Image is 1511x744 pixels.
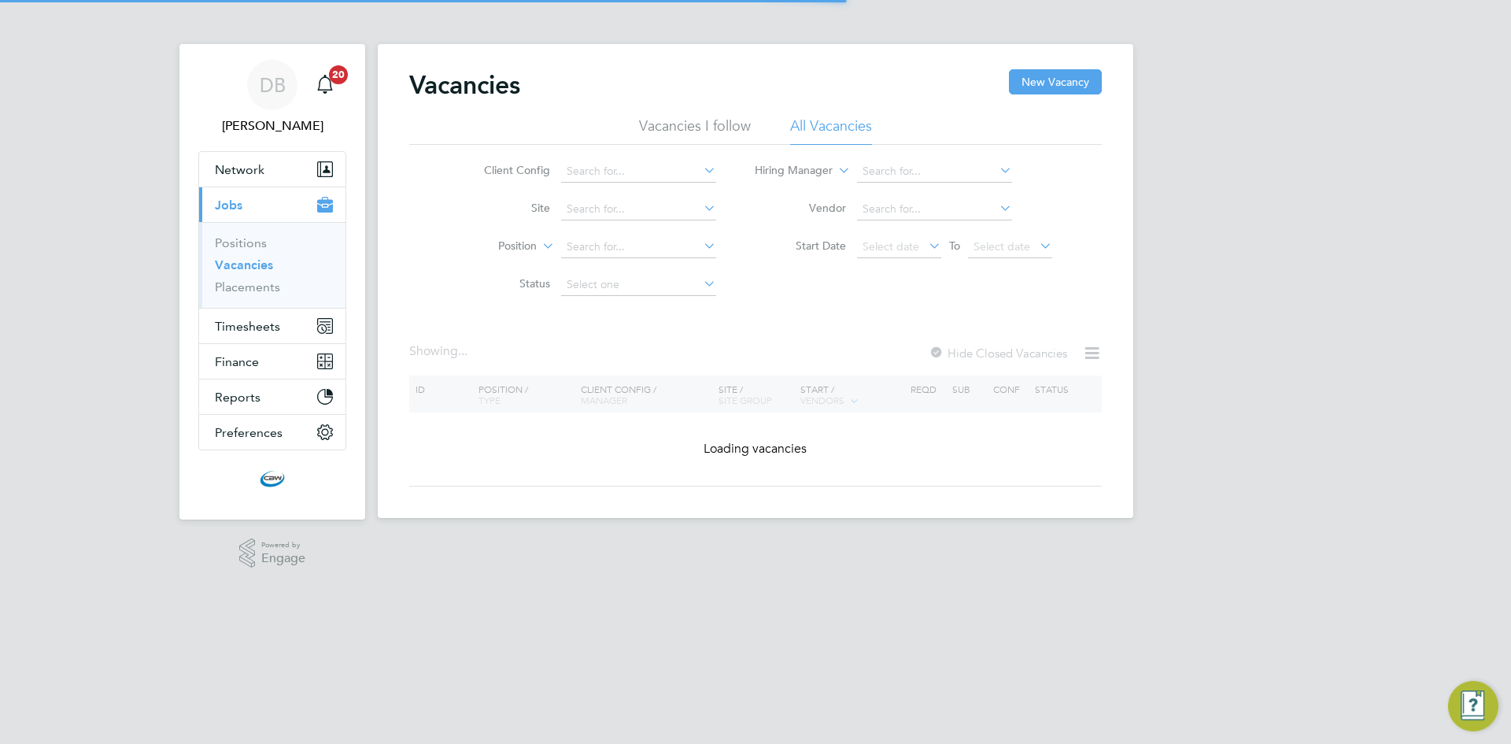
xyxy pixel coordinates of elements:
span: Reports [215,390,260,405]
button: Finance [199,344,345,379]
a: Positions [215,235,267,250]
input: Search for... [857,161,1012,183]
span: Preferences [215,425,283,440]
input: Select one [561,274,716,296]
button: Reports [199,379,345,414]
button: Network [199,152,345,187]
nav: Main navigation [179,44,365,520]
span: Select date [973,239,1030,254]
input: Search for... [561,198,716,220]
button: New Vacancy [1009,69,1102,94]
a: 20 [309,60,341,110]
span: To [944,235,965,256]
a: DB[PERSON_NAME] [198,60,346,135]
label: Hide Closed Vacancies [929,346,1067,361]
input: Search for... [561,161,716,183]
li: All Vacancies [790,117,872,145]
span: ... [458,343,467,359]
a: Go to home page [198,466,346,491]
img: cbwstaffingsolutions-logo-retina.png [260,466,285,491]
span: Engage [261,552,305,565]
a: Placements [215,279,280,294]
label: Site [460,201,550,215]
button: Jobs [199,187,345,222]
label: Hiring Manager [742,163,833,179]
span: Daniel Barber [198,117,346,135]
label: Start Date [755,239,846,253]
label: Status [460,276,550,291]
a: Vacancies [215,257,273,272]
button: Preferences [199,415,345,450]
label: Client Config [460,163,550,177]
span: DB [260,75,286,95]
div: Jobs [199,222,345,308]
span: Network [215,162,264,177]
a: Powered byEngage [239,539,306,568]
div: Showing [409,343,471,360]
label: Vendor [755,201,846,215]
span: 20 [329,65,348,84]
span: Timesheets [215,319,280,334]
input: Search for... [561,236,716,258]
input: Search for... [857,198,1012,220]
label: Position [446,239,537,254]
button: Timesheets [199,309,345,343]
span: Jobs [215,198,242,213]
span: Select date [863,239,919,254]
span: Powered by [261,539,305,552]
h2: Vacancies [409,69,520,101]
button: Engage Resource Center [1448,681,1498,731]
span: Finance [215,354,259,369]
li: Vacancies I follow [639,117,751,145]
